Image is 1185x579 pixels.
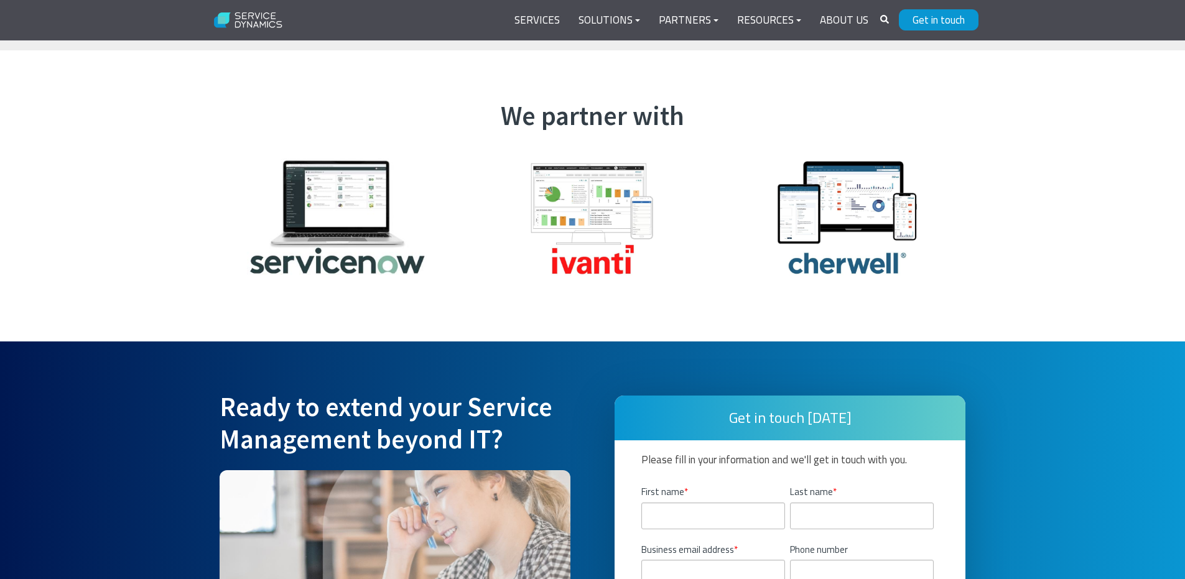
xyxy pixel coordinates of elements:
[649,6,728,35] a: Partners
[790,542,848,557] span: Phone number
[505,6,569,35] a: Services
[232,147,443,287] img: ServiceNow_logo_
[207,4,290,37] img: Service Dynamics Logo - White
[487,147,698,287] img: Ivanti logo with screenshot
[641,450,939,470] p: Please fill in your information and we'll get in touch with you.
[569,6,649,35] a: Solutions
[220,391,570,455] h2: Ready to extend your Service Management beyond IT?
[505,6,878,35] div: Navigation Menu
[641,542,734,557] span: Business email address
[220,100,966,132] h2: We partner with
[790,484,833,499] span: Last name
[899,9,978,30] a: Get in touch
[742,147,953,287] img: Cherwell logo with screenshot
[615,396,965,440] div: Get in touch [DATE]
[811,6,878,35] a: About Us
[641,484,684,499] span: First name
[728,6,811,35] a: Resources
